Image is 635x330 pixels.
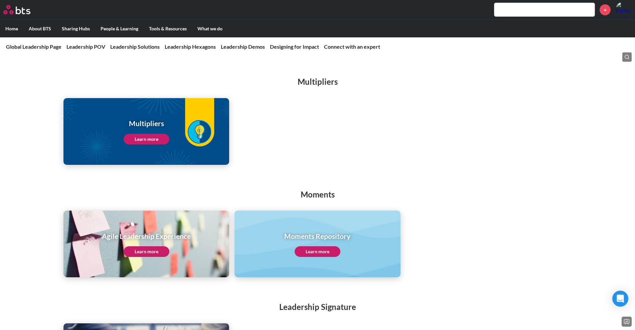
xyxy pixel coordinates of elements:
div: Open Intercom Messenger [612,291,628,307]
label: Sharing Hubs [56,20,95,37]
a: Learn more [124,246,169,257]
a: Learn more [124,134,169,144]
label: Tools & Resources [144,20,192,37]
a: Leadership Hexagons [165,43,216,50]
label: What we do [192,20,228,37]
label: People & Learning [95,20,144,37]
a: + [600,4,611,15]
img: Katrin Mulford [616,2,632,18]
a: Profile [616,2,632,18]
h1: Moments Repository [284,231,350,241]
a: Go home [3,5,43,14]
h1: Agile Leadership Experience [102,231,191,241]
a: Leadership POV [66,43,105,50]
a: Leadership Demos [221,43,265,50]
a: Global Leadership Page [6,43,61,50]
a: Learn more [295,246,340,257]
a: Connect with an expert [324,43,380,50]
a: Leadership Solutions [110,43,160,50]
label: About BTS [23,20,56,37]
img: BTS Logo [3,5,30,14]
h1: Multipliers [124,118,169,128]
a: Designing for Impact [270,43,319,50]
